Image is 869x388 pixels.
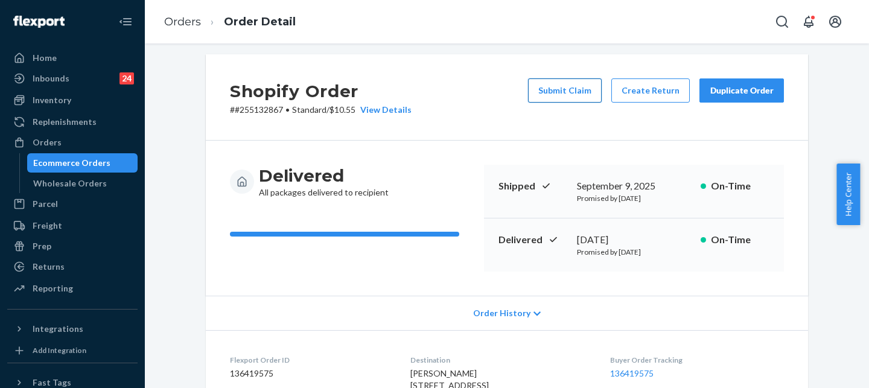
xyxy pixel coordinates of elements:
[710,84,774,97] div: Duplicate Order
[33,323,83,335] div: Integrations
[164,15,201,28] a: Orders
[119,72,134,84] div: 24
[610,368,654,378] a: 136419575
[473,307,530,319] span: Order History
[285,104,290,115] span: •
[577,179,691,193] div: September 9, 2025
[7,112,138,132] a: Replenishments
[7,91,138,110] a: Inventory
[7,194,138,214] a: Parcel
[711,233,769,247] p: On-Time
[33,116,97,128] div: Replenishments
[230,355,391,365] dt: Flexport Order ID
[33,177,107,189] div: Wholesale Orders
[577,193,691,203] p: Promised by [DATE]
[33,198,58,210] div: Parcel
[13,16,65,28] img: Flexport logo
[7,279,138,298] a: Reporting
[7,69,138,88] a: Inbounds24
[770,10,794,34] button: Open Search Box
[528,78,602,103] button: Submit Claim
[33,157,110,169] div: Ecommerce Orders
[498,233,567,247] p: Delivered
[7,48,138,68] a: Home
[33,94,71,106] div: Inventory
[355,104,412,116] button: View Details
[224,15,296,28] a: Order Detail
[230,78,412,104] h2: Shopify Order
[27,153,138,173] a: Ecommerce Orders
[27,174,138,193] a: Wholesale Orders
[823,10,847,34] button: Open account menu
[711,179,769,193] p: On-Time
[7,343,138,358] a: Add Integration
[7,133,138,152] a: Orders
[33,72,69,84] div: Inbounds
[610,355,784,365] dt: Buyer Order Tracking
[259,165,389,186] h3: Delivered
[154,4,305,40] ol: breadcrumbs
[577,233,691,247] div: [DATE]
[33,136,62,148] div: Orders
[7,319,138,339] button: Integrations
[410,355,590,365] dt: Destination
[498,179,567,193] p: Shipped
[230,367,391,380] dd: 136419575
[577,247,691,257] p: Promised by [DATE]
[7,257,138,276] a: Returns
[230,104,412,116] p: # #255132867 / $10.55
[292,104,326,115] span: Standard
[699,78,784,103] button: Duplicate Order
[836,164,860,225] button: Help Center
[259,165,389,199] div: All packages delivered to recipient
[33,240,51,252] div: Prep
[33,261,65,273] div: Returns
[33,345,86,355] div: Add Integration
[797,10,821,34] button: Open notifications
[33,220,62,232] div: Freight
[113,10,138,34] button: Close Navigation
[611,78,690,103] button: Create Return
[33,282,73,294] div: Reporting
[7,237,138,256] a: Prep
[33,52,57,64] div: Home
[7,216,138,235] a: Freight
